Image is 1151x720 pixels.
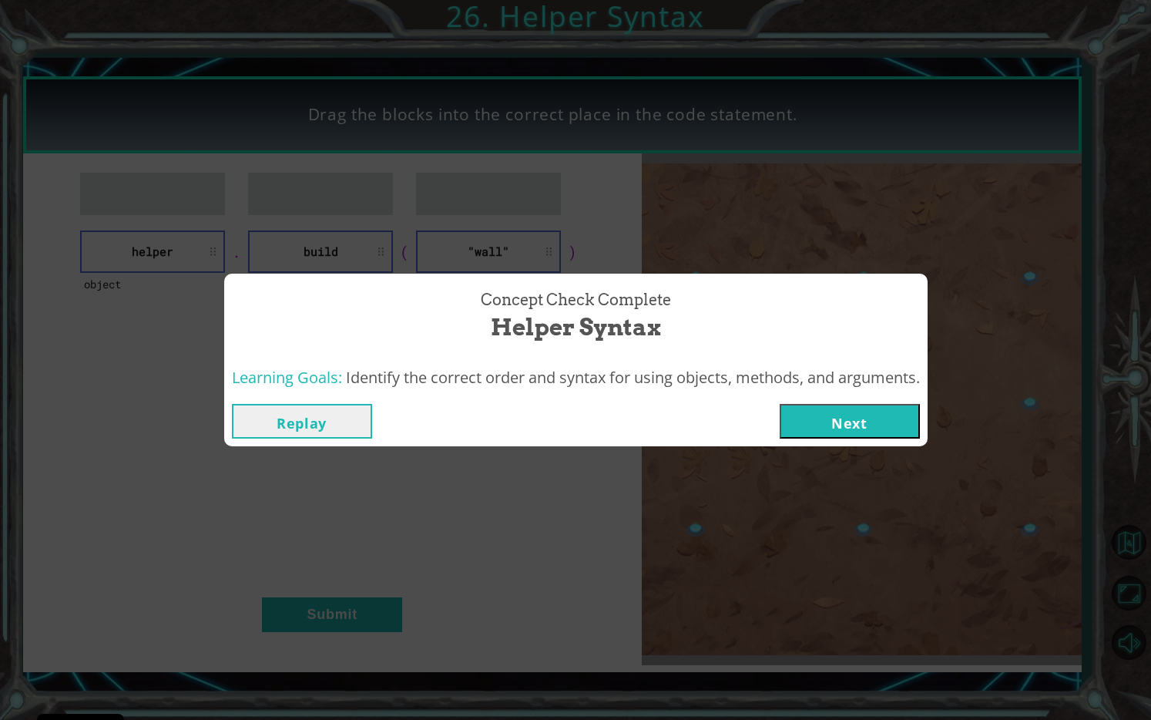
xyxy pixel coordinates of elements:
span: Helper Syntax [491,311,661,344]
span: Concept Check Complete [481,289,671,311]
span: Identify the correct order and syntax for using objects, methods, and arguments. [346,367,920,388]
button: Next [780,404,920,439]
span: Learning Goals: [232,367,342,388]
button: Replay [232,404,372,439]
